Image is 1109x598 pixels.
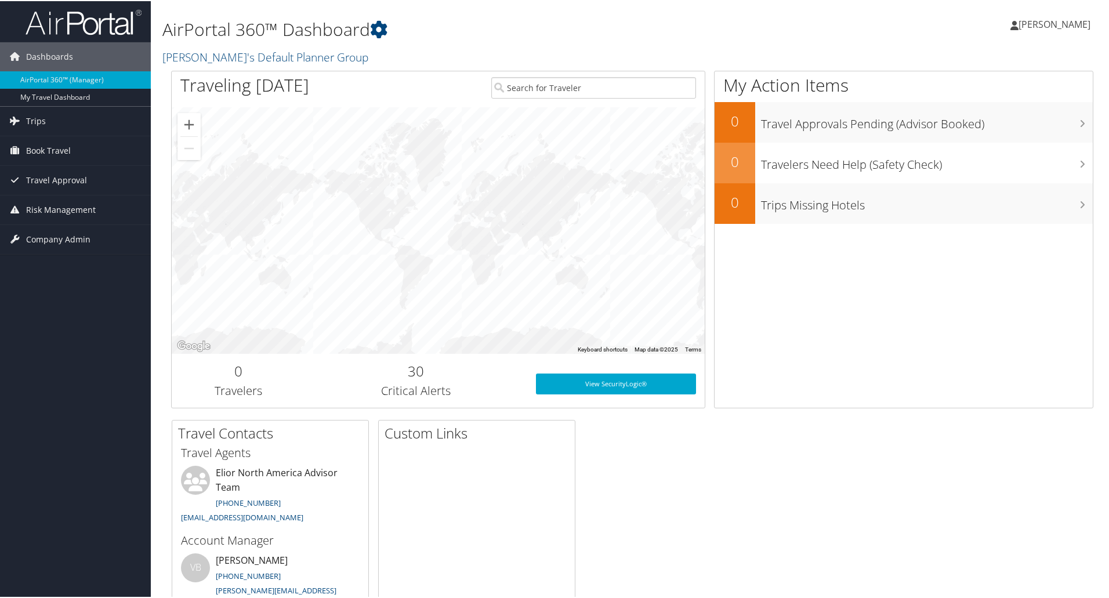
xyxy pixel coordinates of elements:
[761,109,1093,131] h3: Travel Approvals Pending (Advisor Booked)
[26,194,96,223] span: Risk Management
[216,496,281,507] a: [PHONE_NUMBER]
[715,182,1093,223] a: 0Trips Missing Hotels
[181,511,303,521] a: [EMAIL_ADDRESS][DOMAIN_NAME]
[175,338,213,353] img: Google
[181,444,360,460] h3: Travel Agents
[26,165,87,194] span: Travel Approval
[26,106,46,135] span: Trips
[761,190,1093,212] h3: Trips Missing Hotels
[181,531,360,548] h3: Account Manager
[685,345,701,351] a: Terms (opens in new tab)
[715,101,1093,142] a: 0Travel Approvals Pending (Advisor Booked)
[175,338,213,353] a: Open this area in Google Maps (opens a new window)
[26,224,90,253] span: Company Admin
[715,151,755,171] h2: 0
[578,345,628,353] button: Keyboard shortcuts
[178,422,368,442] h2: Travel Contacts
[180,382,296,398] h3: Travelers
[216,570,281,580] a: [PHONE_NUMBER]
[26,41,73,70] span: Dashboards
[635,345,678,351] span: Map data ©2025
[175,465,365,527] li: Elior North America Advisor Team
[1019,17,1090,30] span: [PERSON_NAME]
[491,76,696,97] input: Search for Traveler
[536,372,696,393] a: View SecurityLogic®
[162,16,789,41] h1: AirPortal 360™ Dashboard
[177,112,201,135] button: Zoom in
[715,191,755,211] h2: 0
[715,142,1093,182] a: 0Travelers Need Help (Safety Check)
[314,360,519,380] h2: 30
[26,8,142,35] img: airportal-logo.png
[761,150,1093,172] h3: Travelers Need Help (Safety Check)
[177,136,201,159] button: Zoom out
[180,360,296,380] h2: 0
[26,135,71,164] span: Book Travel
[715,110,755,130] h2: 0
[1010,6,1102,41] a: [PERSON_NAME]
[314,382,519,398] h3: Critical Alerts
[715,72,1093,96] h1: My Action Items
[385,422,575,442] h2: Custom Links
[180,72,309,96] h1: Traveling [DATE]
[162,48,371,64] a: [PERSON_NAME]'s Default Planner Group
[181,552,210,581] div: VB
